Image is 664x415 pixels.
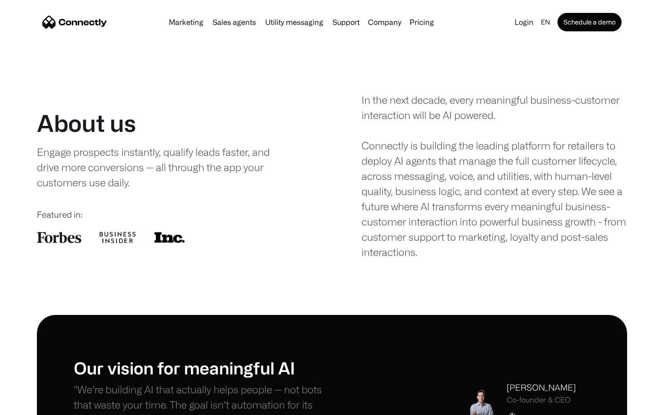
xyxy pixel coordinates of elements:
aside: Language selected: English [9,398,55,412]
a: Support [329,18,363,26]
a: Login [511,16,537,29]
a: Marketing [165,18,207,26]
div: Engage prospects instantly, qualify leads faster, and drive more conversions — all through the ap... [37,144,289,190]
h1: About us [37,109,136,137]
div: en [541,16,550,29]
a: Pricing [406,18,438,26]
div: [PERSON_NAME] [507,381,576,394]
div: Company [368,16,401,29]
ul: Language list [18,399,55,412]
div: Co-founder & CEO [507,396,576,404]
h1: Our vision for meaningful AI [74,358,332,378]
a: Schedule a demo [557,13,622,31]
div: Featured in: [37,208,302,221]
div: In the next decade, every meaningful business-customer interaction will be AI powered. Connectly ... [362,92,627,260]
a: Utility messaging [261,18,327,26]
a: Sales agents [209,18,260,26]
